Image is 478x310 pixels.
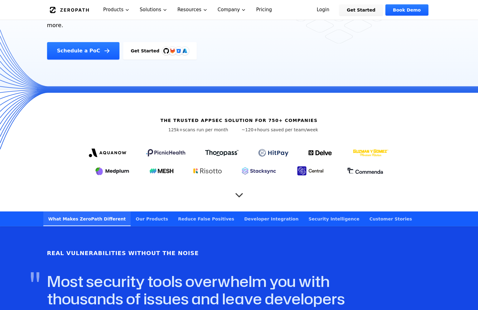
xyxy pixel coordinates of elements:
img: Central [296,165,327,177]
img: GitLab [166,45,179,57]
a: Get Started [339,4,383,16]
a: Security Intelligence [303,211,364,226]
a: Reduce False Positives [173,211,239,226]
p: hours saved per team/week [242,127,318,133]
a: Customer Stories [365,211,417,226]
svg: Bitbucket [175,47,182,54]
a: Developer Integration [239,211,303,226]
a: Login [309,4,337,16]
a: What Makes ZeroPath Different [43,211,131,226]
a: Schedule a PoC [47,42,120,60]
span: 125k+ [168,127,183,132]
img: GitHub [163,48,169,54]
img: Medplum [95,166,130,176]
a: Our Products [131,211,173,226]
h6: The trusted AppSec solution for 750+ companies [160,117,317,124]
button: Scroll to next section [233,186,245,198]
img: Mesh [150,168,173,173]
p: scans run per month [160,127,237,133]
span: ~120+ [242,127,257,132]
img: Azure [182,48,187,53]
h6: Real Vulnerabilities Without the Noise [47,249,199,258]
img: GYG [352,145,389,160]
img: Thoropass [205,150,239,156]
a: Book Demo [385,4,428,16]
span: " [30,268,40,298]
a: Get StartedGitHubGitLabAzure [123,42,197,60]
img: Stacksync [242,167,276,175]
